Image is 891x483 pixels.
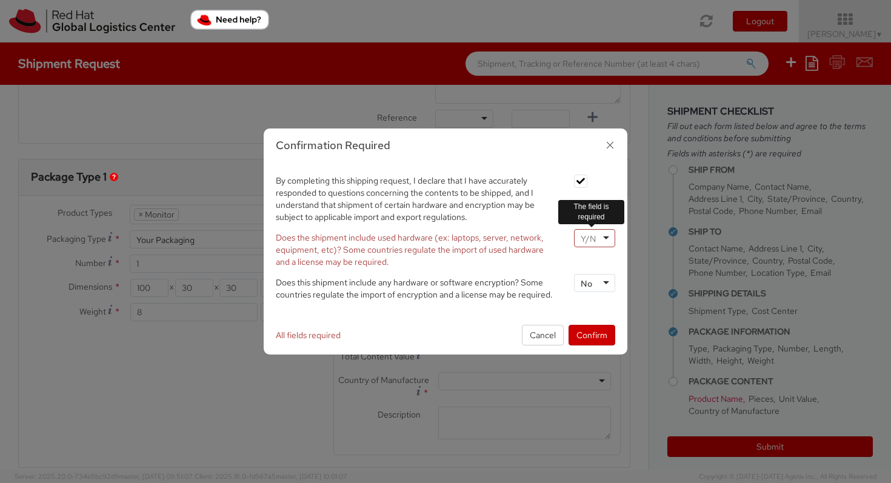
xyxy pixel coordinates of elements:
button: Confirm [569,325,615,345]
span: By completing this shipping request, I declare that I have accurately responded to questions conc... [276,175,535,222]
input: Y/N [581,233,598,245]
button: Need help? [190,10,269,30]
span: All fields required [276,330,341,341]
span: Does the shipment include used hardware (ex: laptops, server, network, equipment, etc)? Some coun... [276,232,544,267]
div: No [581,278,592,290]
h3: Confirmation Required [276,138,615,153]
button: Cancel [522,325,564,345]
span: Does this shipment include any hardware or software encryption? Some countries regulate the impor... [276,277,553,300]
div: The field is required [558,200,624,224]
